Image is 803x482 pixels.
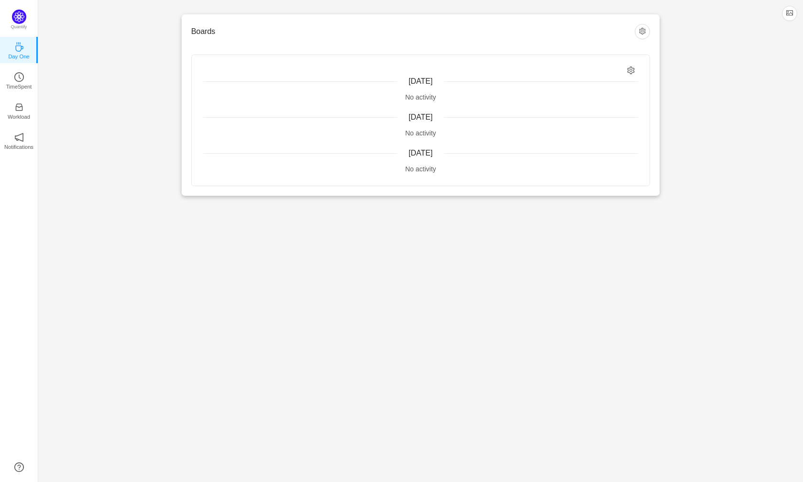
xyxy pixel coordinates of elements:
div: No activity [203,128,638,138]
span: [DATE] [409,77,433,85]
button: icon: picture [782,6,797,21]
a: icon: clock-circleTimeSpent [14,75,24,85]
p: Notifications [4,143,33,151]
a: icon: question-circle [14,462,24,472]
i: icon: setting [627,67,635,75]
a: icon: coffeeDay One [14,45,24,55]
span: [DATE] [409,113,433,121]
a: icon: inboxWorkload [14,105,24,115]
button: icon: setting [635,24,650,39]
div: No activity [203,92,638,102]
p: Day One [8,52,29,61]
i: icon: notification [14,133,24,142]
img: Quantify [12,10,26,24]
p: Workload [8,112,30,121]
h3: Boards [191,27,635,36]
i: icon: coffee [14,42,24,52]
i: icon: clock-circle [14,72,24,82]
i: icon: inbox [14,102,24,112]
a: icon: notificationNotifications [14,135,24,145]
div: No activity [203,164,638,174]
p: Quantify [11,24,27,31]
p: TimeSpent [6,82,32,91]
span: [DATE] [409,149,433,157]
